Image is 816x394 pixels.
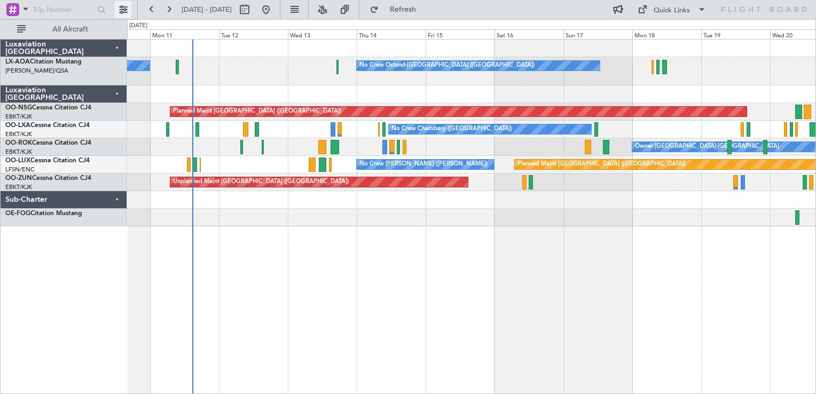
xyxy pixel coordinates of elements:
[563,29,632,39] div: Sun 17
[5,166,35,174] a: LFSN/ENC
[495,29,563,39] div: Sat 16
[5,59,82,65] a: LX-AOACitation Mustang
[288,29,357,39] div: Wed 13
[5,210,82,217] a: OE-FOGCitation Mustang
[635,139,779,155] div: Owner [GEOGRAPHIC_DATA]-[GEOGRAPHIC_DATA]
[28,26,113,33] span: All Aircraft
[632,29,701,39] div: Mon 18
[173,104,341,120] div: Planned Maint [GEOGRAPHIC_DATA] ([GEOGRAPHIC_DATA])
[150,29,219,39] div: Mon 11
[5,130,32,138] a: EBKT/KJK
[5,140,32,146] span: OO-ROK
[5,210,30,217] span: OE-FOG
[5,59,30,65] span: LX-AOA
[5,67,68,75] a: [PERSON_NAME]/QSA
[5,183,32,191] a: EBKT/KJK
[5,122,30,129] span: OO-LXA
[359,156,488,172] div: No Crew [PERSON_NAME] ([PERSON_NAME])
[12,21,116,38] button: All Aircraft
[5,148,32,156] a: EBKT/KJK
[381,6,426,13] span: Refresh
[701,29,770,39] div: Tue 19
[5,157,30,164] span: OO-LUX
[5,113,32,121] a: EBKT/KJK
[182,5,232,14] span: [DATE] - [DATE]
[654,5,690,16] div: Quick Links
[359,58,535,74] div: No Crew Ostend-[GEOGRAPHIC_DATA] ([GEOGRAPHIC_DATA])
[5,105,91,111] a: OO-NSGCessna Citation CJ4
[517,156,686,172] div: Planned Maint [GEOGRAPHIC_DATA] ([GEOGRAPHIC_DATA])
[5,157,90,164] a: OO-LUXCessna Citation CJ4
[5,175,32,182] span: OO-ZUN
[219,29,288,39] div: Tue 12
[5,122,90,129] a: OO-LXACessna Citation CJ4
[632,1,711,18] button: Quick Links
[173,174,349,190] div: Unplanned Maint [GEOGRAPHIC_DATA] ([GEOGRAPHIC_DATA])
[357,29,426,39] div: Thu 14
[5,175,91,182] a: OO-ZUNCessna Citation CJ4
[5,140,91,146] a: OO-ROKCessna Citation CJ4
[365,1,429,18] button: Refresh
[5,105,32,111] span: OO-NSG
[426,29,495,39] div: Fri 15
[33,2,94,18] input: Trip Number
[391,121,512,137] div: No Crew Chambery ([GEOGRAPHIC_DATA])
